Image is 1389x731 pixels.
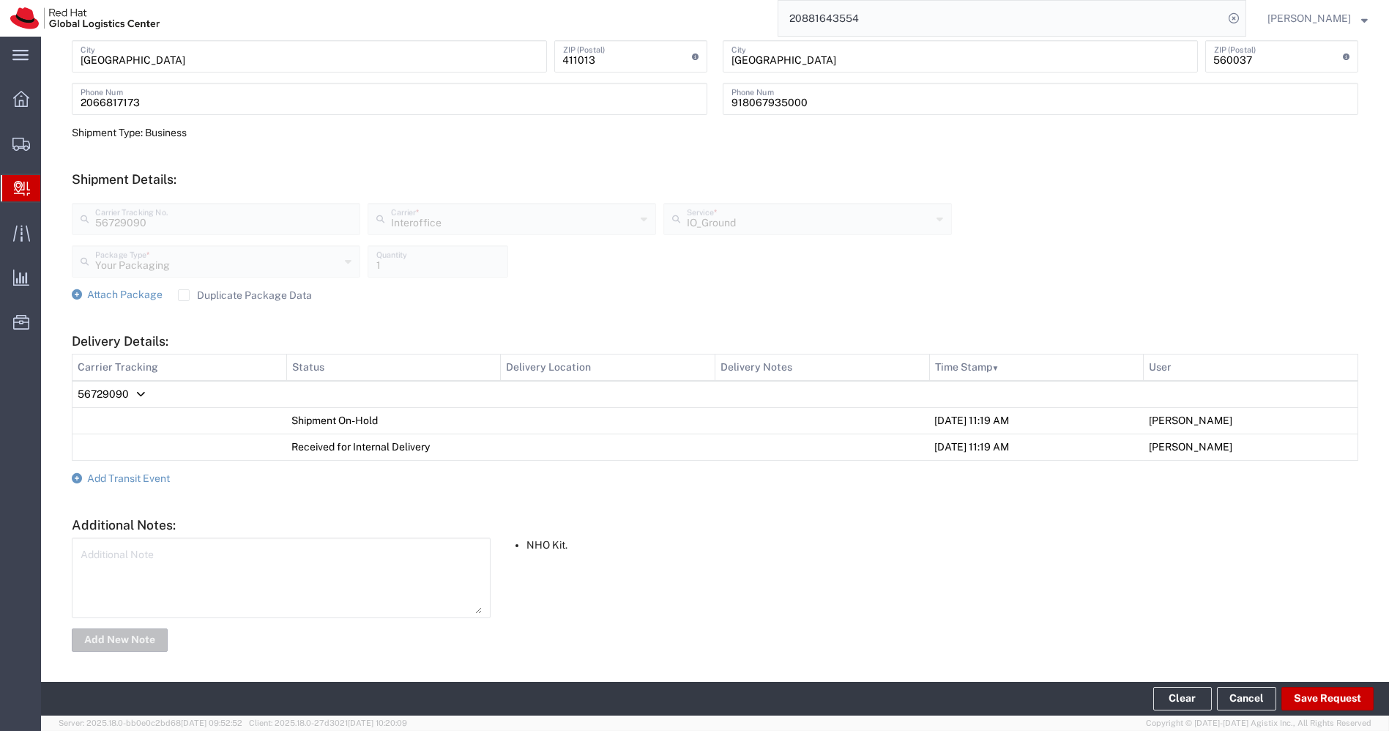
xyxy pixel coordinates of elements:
[1217,687,1276,710] a: Cancel
[1146,717,1371,730] span: Copyright © [DATE]-[DATE] Agistix Inc., All Rights Reserved
[1153,687,1212,710] button: Clear
[929,354,1144,381] th: Time Stamp
[1281,687,1374,710] button: Save Request
[526,538,1358,553] li: NHO Kit.
[715,354,929,381] th: Delivery Notes
[72,517,1358,533] h5: Additional Notes:
[1144,407,1358,434] td: [PERSON_NAME]
[1144,434,1358,460] td: [PERSON_NAME]
[178,289,312,301] label: Duplicate Package Data
[78,388,129,400] span: 56729090
[501,354,715,381] th: Delivery Location
[929,434,1144,460] td: [DATE] 11:19 AM
[286,434,501,460] td: Received for Internal Delivery
[72,333,1358,349] h5: Delivery Details:
[87,472,170,484] span: Add Transit Event
[1267,10,1368,27] button: [PERSON_NAME]
[286,354,501,381] th: Status
[72,354,287,381] th: Carrier Tracking
[249,719,407,727] span: Client: 2025.18.0-27d3021
[286,407,501,434] td: Shipment On-Hold
[72,354,1358,461] table: Delivery Details:
[348,719,407,727] span: [DATE] 10:20:09
[87,289,163,300] span: Attach Package
[1267,10,1351,26] span: Nilesh Shinde
[72,171,1358,187] h5: Shipment Details:
[929,407,1144,434] td: [DATE] 11:19 AM
[1144,354,1358,381] th: User
[72,125,707,141] div: Shipment Type: Business
[181,719,242,727] span: [DATE] 09:52:52
[10,7,160,29] img: logo
[778,1,1224,36] input: Search for shipment number, reference number
[59,719,242,727] span: Server: 2025.18.0-bb0e0c2bd68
